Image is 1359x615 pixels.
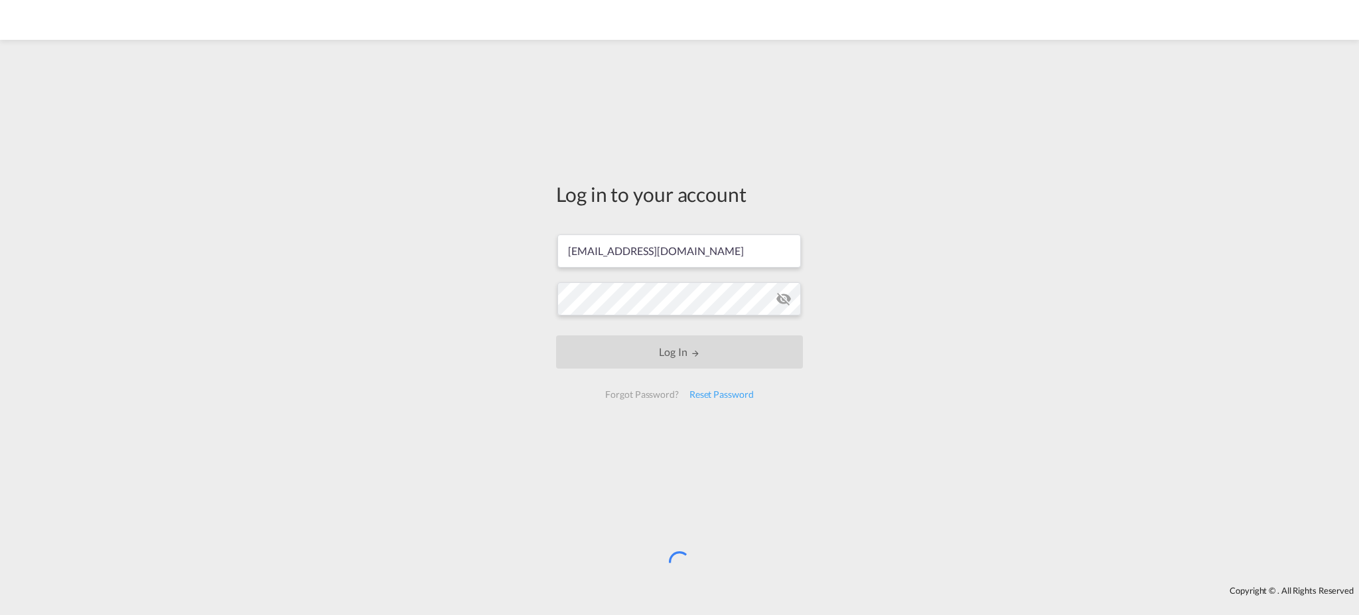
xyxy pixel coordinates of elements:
[556,335,803,369] button: LOGIN
[557,234,801,268] input: Enter email/phone number
[600,383,683,406] div: Forgot Password?
[776,291,792,307] md-icon: icon-eye-off
[556,180,803,208] div: Log in to your account
[684,383,759,406] div: Reset Password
